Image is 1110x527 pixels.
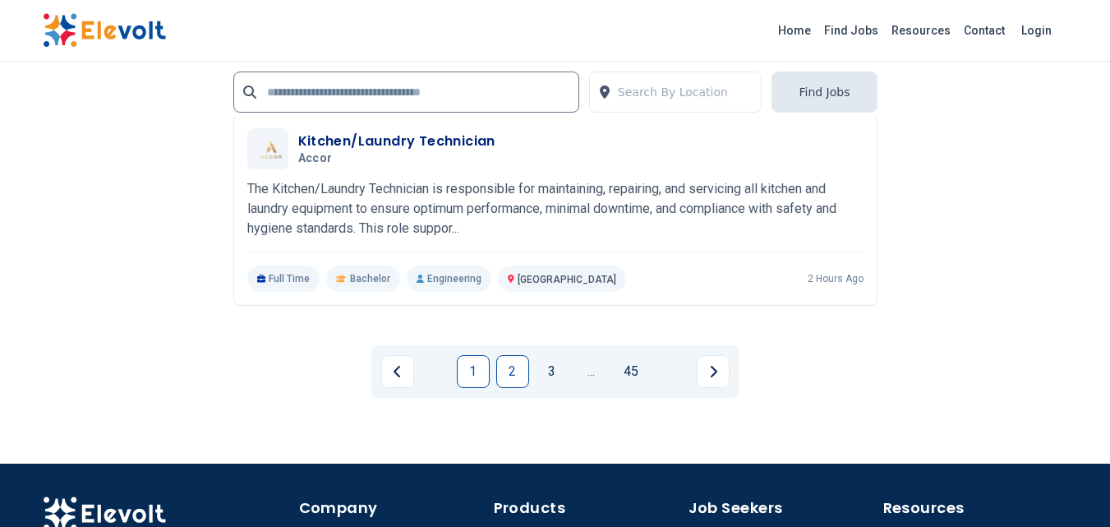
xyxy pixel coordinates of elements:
a: Login [1011,14,1062,47]
span: Accor [298,151,333,166]
h4: Products [494,497,679,520]
p: The Kitchen/Laundry Technician is responsible for maintaining, repairing, and servicing all kitch... [247,179,864,238]
a: Page 3 [536,355,569,388]
a: AccorKitchen/Laundry TechnicianAccorThe Kitchen/Laundry Technician is responsible for maintaining... [247,128,864,292]
h3: Kitchen/Laundry Technician [298,132,495,151]
a: Page 45 [615,355,647,388]
button: Find Jobs [771,72,877,113]
a: Page 1 is your current page [457,355,490,388]
p: 2 hours ago [808,272,864,285]
span: Bachelor [350,272,390,285]
iframe: Chat Widget [1028,448,1110,527]
h4: Company [299,497,484,520]
p: Full Time [247,266,320,292]
p: Engineering [407,266,491,292]
a: Find Jobs [818,17,885,44]
a: Next page [697,355,730,388]
h4: Resources [883,497,1068,520]
a: Home [771,17,818,44]
ul: Pagination [381,355,730,388]
span: [GEOGRAPHIC_DATA] [518,274,616,285]
a: Page 2 [496,355,529,388]
h4: Job Seekers [689,497,873,520]
a: Resources [885,17,957,44]
img: Elevolt [43,13,166,48]
a: Jump forward [575,355,608,388]
img: Accor [251,139,284,159]
a: Previous page [381,355,414,388]
a: Contact [957,17,1011,44]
